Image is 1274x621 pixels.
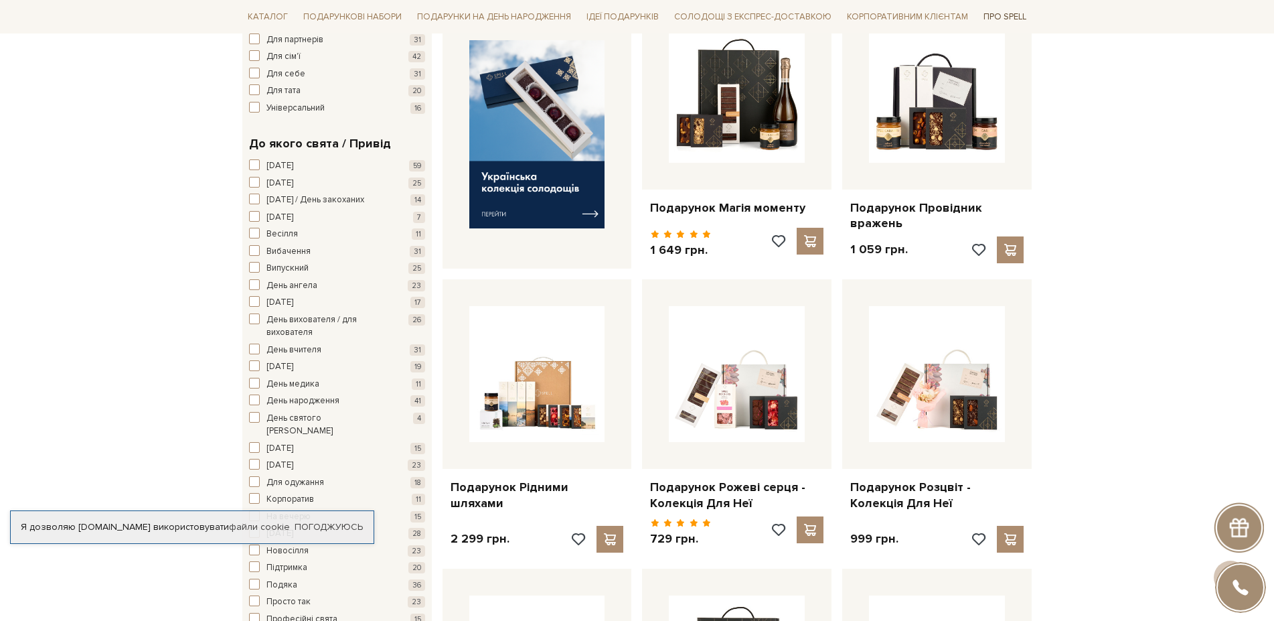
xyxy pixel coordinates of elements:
button: [DATE] 19 [249,360,425,374]
button: Весілля 11 [249,228,425,241]
a: Погоджуюсь [295,521,363,533]
span: День медика [266,378,319,391]
span: Для партнерів [266,33,323,47]
p: 1 059 грн. [850,242,908,257]
button: Для сім'ї 42 [249,50,425,64]
span: 25 [408,178,425,189]
span: [DATE] [266,459,293,472]
span: 14 [410,194,425,206]
a: Подарунок Провідник вражень [850,200,1024,232]
span: [DATE] [266,159,293,173]
span: [DATE] [266,442,293,456]
span: День вихователя / для вихователя [266,314,388,340]
span: [DATE] [266,296,293,309]
span: 31 [410,246,425,257]
span: 17 [410,297,425,308]
span: 15 [410,443,425,454]
span: 41 [410,395,425,407]
span: Подарунки на День народження [412,7,576,27]
span: Каталог [242,7,293,27]
span: Подяка [266,579,297,592]
button: День святого [PERSON_NAME] 4 [249,412,425,438]
button: Вибачення 31 [249,245,425,259]
button: [DATE] 7 [249,211,425,224]
span: [DATE] / День закоханих [266,194,364,207]
button: [DATE] 59 [249,159,425,173]
span: День ангела [266,279,317,293]
span: Випускний [266,262,309,275]
button: [DATE] 25 [249,177,425,190]
span: 26 [408,314,425,326]
img: banner [469,40,605,228]
span: 11 [412,378,425,390]
span: 20 [408,85,425,96]
button: Випускний 25 [249,262,425,275]
span: Про Spell [978,7,1032,27]
p: 1 649 грн. [650,243,711,258]
span: 11 [412,494,425,505]
button: День вихователя / для вихователя 26 [249,314,425,340]
span: День святого [PERSON_NAME] [266,412,388,438]
a: Корпоративним клієнтам [842,5,973,28]
span: 19 [410,361,425,372]
span: Подарункові набори [298,7,407,27]
span: 23 [408,280,425,291]
span: 31 [410,344,425,356]
button: [DATE] 23 [249,459,425,472]
span: Для себе [266,68,305,81]
span: Весілля [266,228,298,241]
span: [DATE] [266,211,293,224]
span: 42 [408,51,425,62]
span: 18 [410,477,425,488]
span: 31 [410,68,425,80]
span: Універсальний [266,102,325,115]
span: Новосілля [266,545,309,558]
span: Ідеї подарунків [581,7,664,27]
span: Підтримка [266,561,307,575]
p: 729 грн. [650,531,711,547]
a: Подарунок Магія моменту [650,200,823,216]
span: Для тата [266,84,301,98]
span: Для одужання [266,476,324,490]
span: 36 [408,579,425,591]
span: [DATE] [266,177,293,190]
button: Подяка 36 [249,579,425,592]
a: Подарунок Розцвіт - Колекція Для Неї [850,480,1024,511]
span: 23 [408,545,425,557]
span: До якого свята / Привід [249,135,391,153]
span: День вчителя [266,344,321,357]
button: Для партнерів 31 [249,33,425,47]
button: Для тата 20 [249,84,425,98]
span: 23 [408,596,425,608]
button: [DATE] 15 [249,442,425,456]
span: 4 [413,413,425,424]
span: 15 [410,511,425,523]
button: День вчителя 31 [249,344,425,357]
button: Підтримка 20 [249,561,425,575]
span: 20 [408,562,425,573]
button: Для себе 31 [249,68,425,81]
span: [DATE] [266,360,293,374]
div: Я дозволяю [DOMAIN_NAME] використовувати [11,521,374,533]
span: Просто так [266,596,311,609]
button: Новосілля 23 [249,545,425,558]
a: файли cookie [229,521,290,533]
a: Подарунок Рожеві серця - Колекція Для Неї [650,480,823,511]
span: 7 [413,212,425,223]
button: День ангела 23 [249,279,425,293]
button: День народження 41 [249,395,425,408]
span: Для сім'ї [266,50,301,64]
button: Просто так 23 [249,596,425,609]
span: День народження [266,395,339,408]
button: [DATE] 17 [249,296,425,309]
span: 23 [408,460,425,471]
span: 25 [408,263,425,274]
button: Корпоратив 11 [249,493,425,506]
a: Солодощі з експрес-доставкою [669,5,837,28]
span: Вибачення [266,245,311,259]
p: 999 грн. [850,531,898,547]
span: 16 [410,102,425,114]
button: Для одужання 18 [249,476,425,490]
span: Корпоратив [266,493,314,506]
button: Універсальний 16 [249,102,425,115]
